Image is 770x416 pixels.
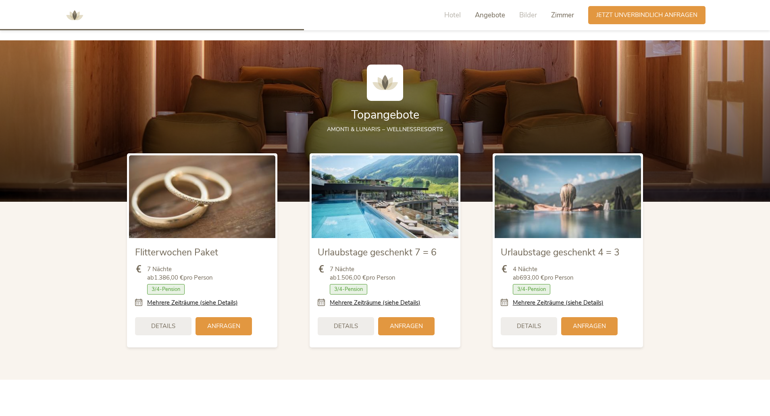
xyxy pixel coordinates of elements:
img: AMONTI & LUNARIS Wellnessresort [62,3,87,27]
b: 693,00 € [520,274,544,282]
img: Urlaubstage geschenkt 4 = 3 [495,155,641,238]
a: AMONTI & LUNARIS Wellnessresort [62,12,87,18]
img: Flitterwochen Paket [129,155,275,238]
span: 4 Nächte ab pro Person [513,265,574,282]
span: Bilder [519,10,537,20]
span: Jetzt unverbindlich anfragen [596,11,697,19]
span: 3/4-Pension [330,284,367,295]
a: Mehrere Zeiträume (siehe Details) [330,299,420,307]
span: Anfragen [573,322,606,330]
span: 7 Nächte ab pro Person [147,265,213,282]
span: Urlaubstage geschenkt 7 = 6 [318,246,437,259]
span: Anfragen [207,322,240,330]
span: Details [334,322,358,330]
span: Anfragen [390,322,423,330]
span: Details [151,322,175,330]
span: Urlaubstage geschenkt 4 = 3 [501,246,620,259]
span: 3/4-Pension [147,284,185,295]
span: Flitterwochen Paket [135,246,218,259]
b: 1.386,00 € [154,274,183,282]
span: 3/4-Pension [513,284,550,295]
span: Topangebote [351,107,419,123]
b: 1.506,00 € [337,274,366,282]
img: AMONTI & LUNARIS Wellnessresort [367,65,403,101]
span: Angebote [475,10,505,20]
span: 7 Nächte ab pro Person [330,265,395,282]
a: Mehrere Zeiträume (siehe Details) [147,299,238,307]
img: Urlaubstage geschenkt 7 = 6 [312,155,458,238]
a: Mehrere Zeiträume (siehe Details) [513,299,604,307]
span: AMONTI & LUNARIS – Wellnessresorts [327,125,443,133]
span: Details [517,322,541,330]
span: Hotel [444,10,461,20]
span: Zimmer [551,10,574,20]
